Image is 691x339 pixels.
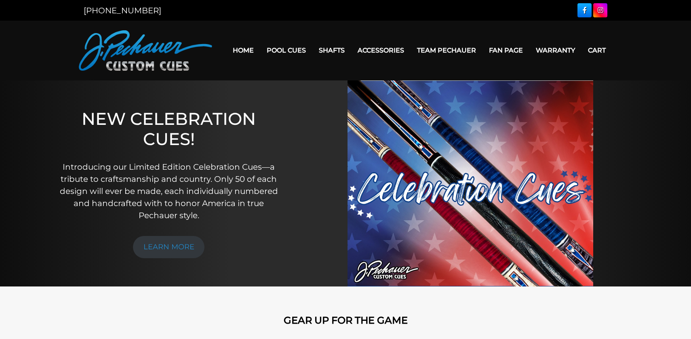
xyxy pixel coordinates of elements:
[581,40,612,61] a: Cart
[312,40,351,61] a: Shafts
[133,236,205,258] a: LEARN MORE
[482,40,529,61] a: Fan Page
[260,40,312,61] a: Pool Cues
[529,40,581,61] a: Warranty
[84,6,161,15] a: [PHONE_NUMBER]
[351,40,411,61] a: Accessories
[284,314,408,326] strong: GEAR UP FOR THE GAME
[56,109,282,149] h1: NEW CELEBRATION CUES!
[226,40,260,61] a: Home
[411,40,482,61] a: Team Pechauer
[79,30,212,71] img: Pechauer Custom Cues
[56,161,282,221] p: Introducing our Limited Edition Celebration Cues—a tribute to craftsmanship and country. Only 50 ...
